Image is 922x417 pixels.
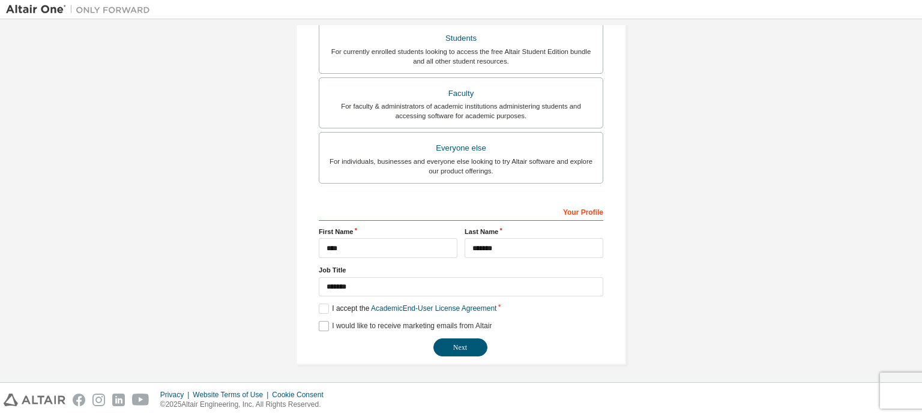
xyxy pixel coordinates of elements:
[193,390,272,400] div: Website Terms of Use
[132,394,149,406] img: youtube.svg
[371,304,496,313] a: Academic End-User License Agreement
[327,30,595,47] div: Students
[160,390,193,400] div: Privacy
[327,157,595,176] div: For individuals, businesses and everyone else looking to try Altair software and explore our prod...
[433,338,487,356] button: Next
[73,394,85,406] img: facebook.svg
[6,4,156,16] img: Altair One
[327,85,595,102] div: Faculty
[319,304,496,314] label: I accept the
[272,390,330,400] div: Cookie Consent
[4,394,65,406] img: altair_logo.svg
[327,140,595,157] div: Everyone else
[319,202,603,221] div: Your Profile
[92,394,105,406] img: instagram.svg
[327,47,595,66] div: For currently enrolled students looking to access the free Altair Student Edition bundle and all ...
[112,394,125,406] img: linkedin.svg
[319,227,457,236] label: First Name
[160,400,331,410] p: © 2025 Altair Engineering, Inc. All Rights Reserved.
[465,227,603,236] label: Last Name
[319,265,603,275] label: Job Title
[327,101,595,121] div: For faculty & administrators of academic institutions administering students and accessing softwa...
[319,321,492,331] label: I would like to receive marketing emails from Altair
